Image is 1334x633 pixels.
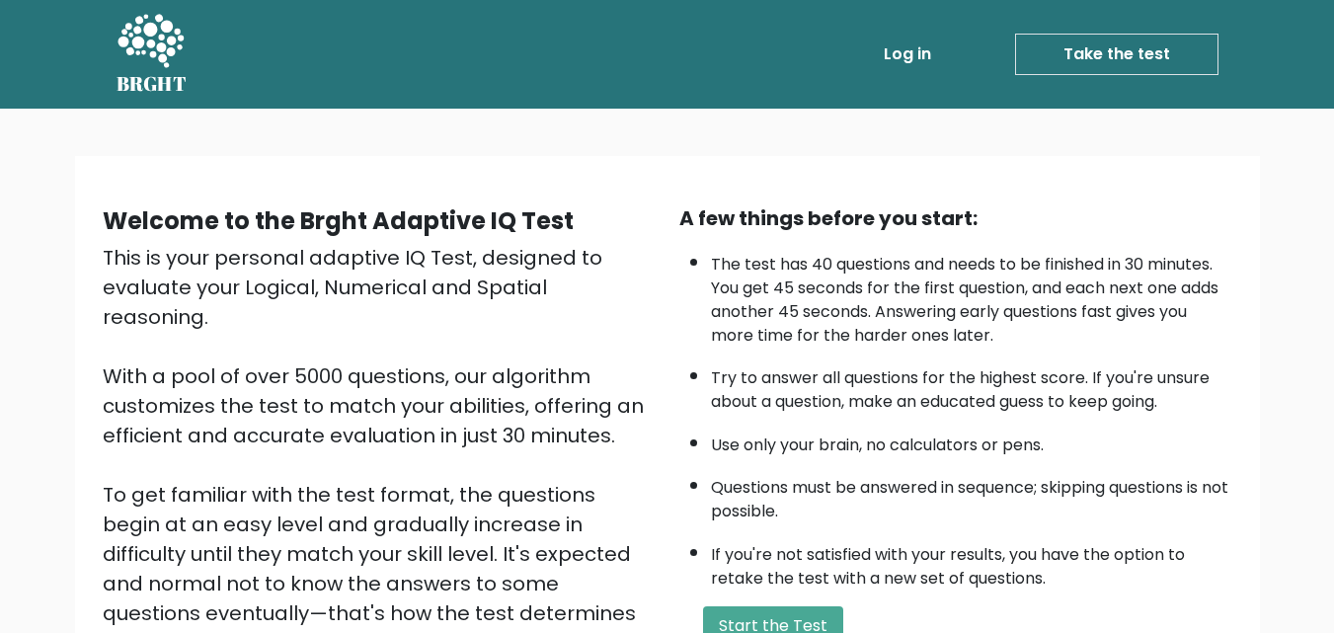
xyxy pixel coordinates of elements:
div: A few things before you start: [679,203,1232,233]
li: The test has 40 questions and needs to be finished in 30 minutes. You get 45 seconds for the firs... [711,243,1232,348]
a: BRGHT [117,8,188,101]
li: If you're not satisfied with your results, you have the option to retake the test with a new set ... [711,533,1232,591]
li: Use only your brain, no calculators or pens. [711,424,1232,457]
a: Log in [876,35,939,74]
a: Take the test [1015,34,1218,75]
h5: BRGHT [117,72,188,96]
b: Welcome to the Brght Adaptive IQ Test [103,204,574,237]
li: Questions must be answered in sequence; skipping questions is not possible. [711,466,1232,523]
li: Try to answer all questions for the highest score. If you're unsure about a question, make an edu... [711,356,1232,414]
